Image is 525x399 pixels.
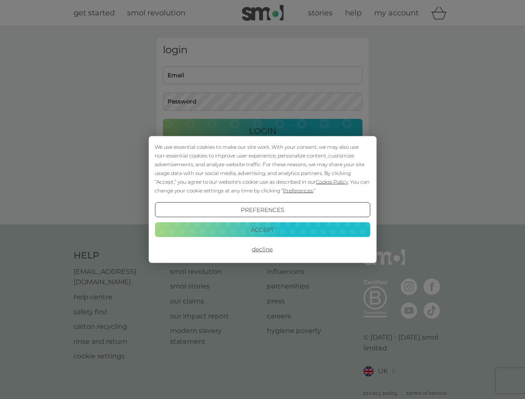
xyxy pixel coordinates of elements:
[316,179,348,185] span: Cookie Policy
[155,143,370,195] div: We use essential cookies to make our site work. With your consent, we may also use non-essential ...
[155,242,370,257] button: Decline
[148,136,376,263] div: Cookie Consent Prompt
[283,187,313,194] span: Preferences
[155,222,370,237] button: Accept
[155,202,370,217] button: Preferences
